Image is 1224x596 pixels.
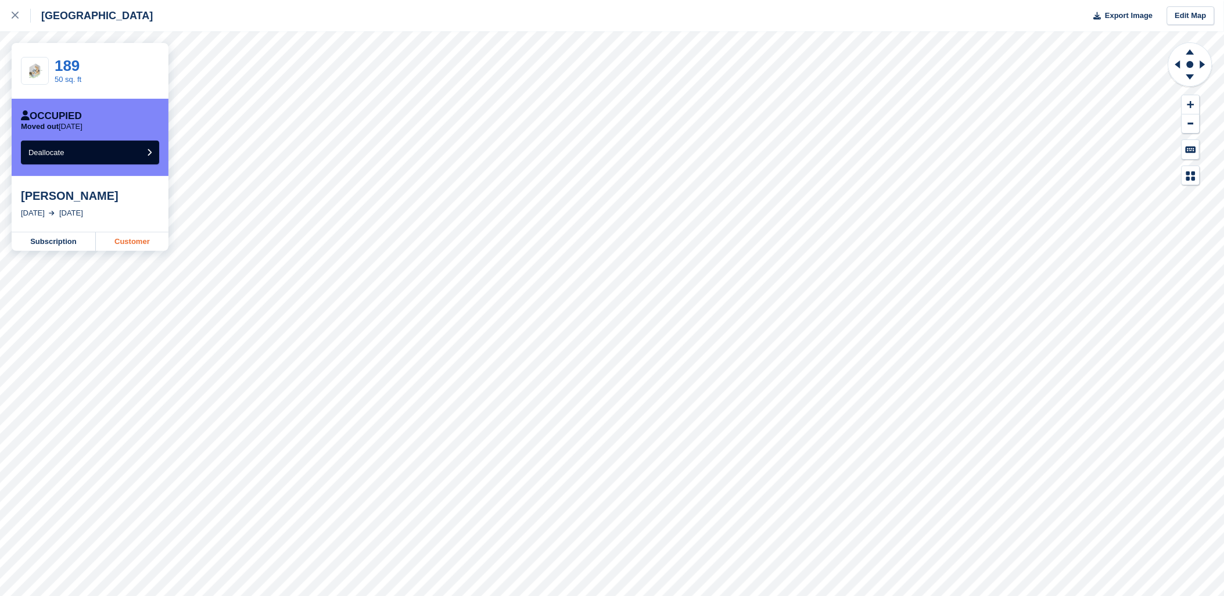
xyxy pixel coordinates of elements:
[59,207,83,219] div: [DATE]
[21,141,159,164] button: Deallocate
[1182,166,1200,185] button: Map Legend
[21,62,48,80] img: SCA-43sqft.jpg
[1182,140,1200,159] button: Keyboard Shortcuts
[21,110,82,122] div: Occupied
[21,207,45,219] div: [DATE]
[28,148,64,157] span: Deallocate
[96,232,168,251] a: Customer
[1182,95,1200,114] button: Zoom In
[31,9,153,23] div: [GEOGRAPHIC_DATA]
[21,122,82,131] p: [DATE]
[55,57,80,74] a: 189
[1182,114,1200,134] button: Zoom Out
[1087,6,1153,26] button: Export Image
[21,122,59,131] span: Moved out
[1167,6,1215,26] a: Edit Map
[21,189,159,203] div: [PERSON_NAME]
[55,75,81,84] a: 50 sq. ft
[49,211,55,216] img: arrow-right-light-icn-cde0832a797a2874e46488d9cf13f60e5c3a73dbe684e267c42b8395dfbc2abf.svg
[1105,10,1153,21] span: Export Image
[12,232,96,251] a: Subscription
